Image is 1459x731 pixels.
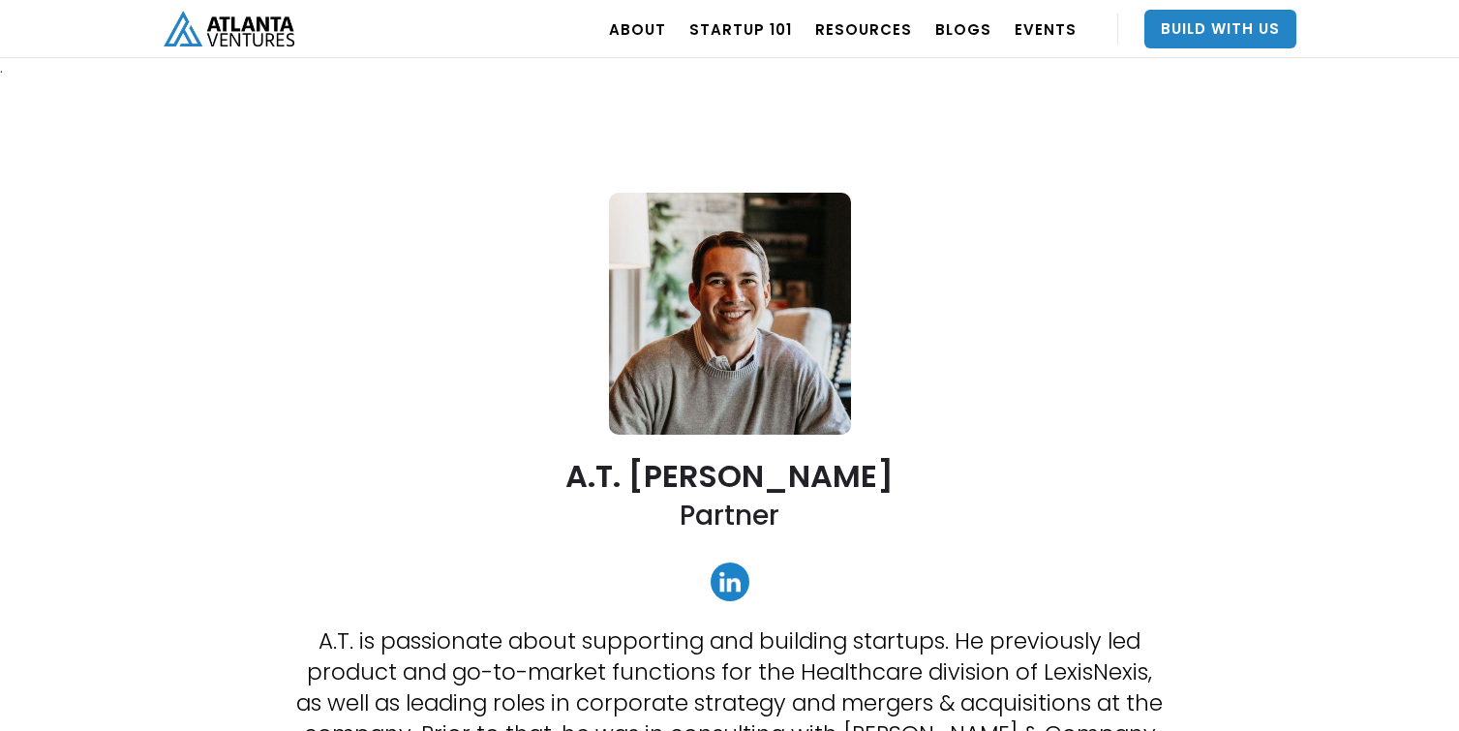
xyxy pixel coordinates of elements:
[609,2,666,56] a: ABOUT
[815,2,912,56] a: RESOURCES
[935,2,991,56] a: BLOGS
[565,459,894,493] h2: A.T. [PERSON_NAME]
[1015,2,1077,56] a: EVENTS
[680,498,779,533] h2: Partner
[689,2,792,56] a: Startup 101
[1144,10,1296,48] a: Build With Us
